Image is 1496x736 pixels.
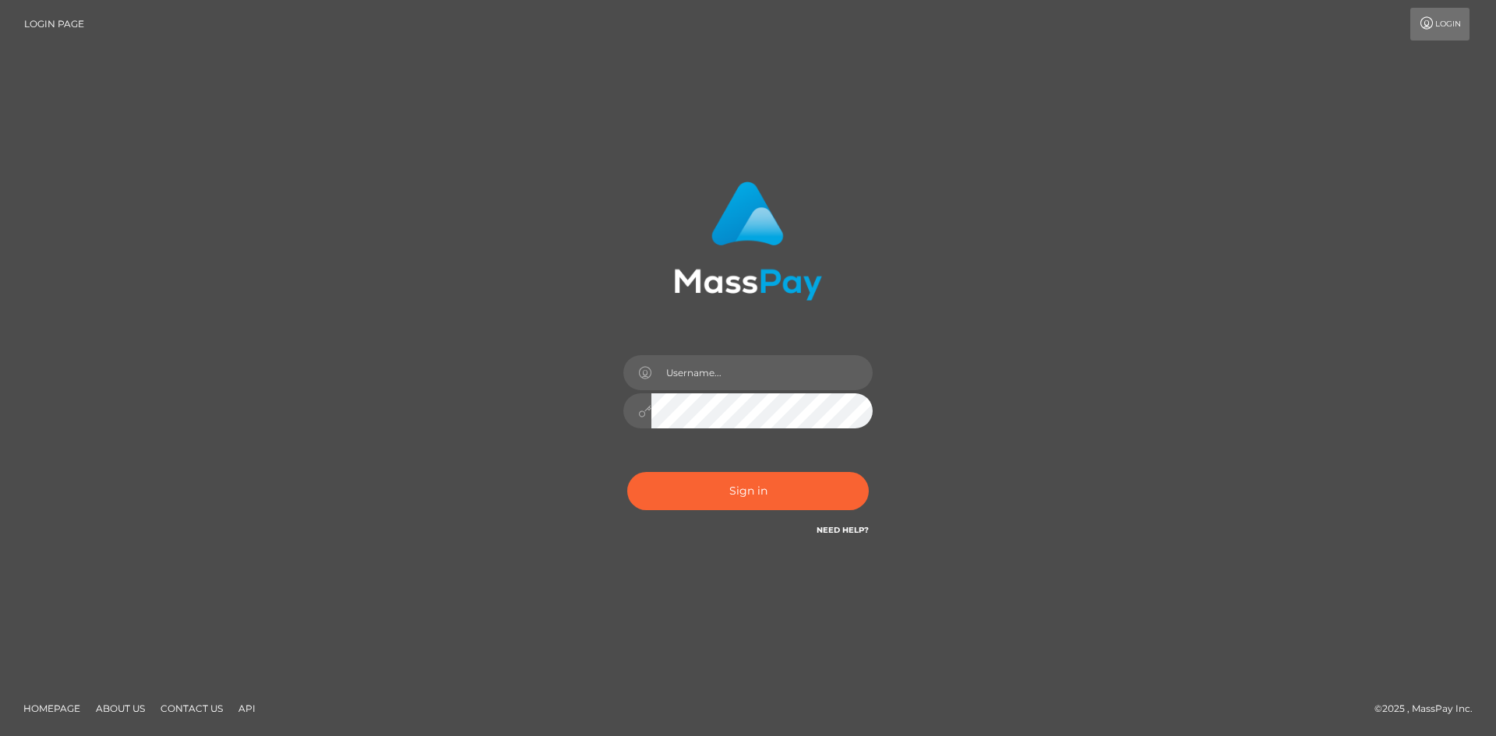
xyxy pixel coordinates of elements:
a: Need Help? [817,525,869,535]
a: Login Page [24,8,84,40]
a: About Us [90,696,151,720]
button: Sign in [627,472,869,510]
img: MassPay Login [674,181,822,301]
a: API [232,696,262,720]
div: © 2025 , MassPay Inc. [1374,700,1484,717]
a: Homepage [17,696,86,720]
a: Login [1410,8,1470,40]
a: Contact Us [154,696,229,720]
input: Username... [651,355,873,390]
